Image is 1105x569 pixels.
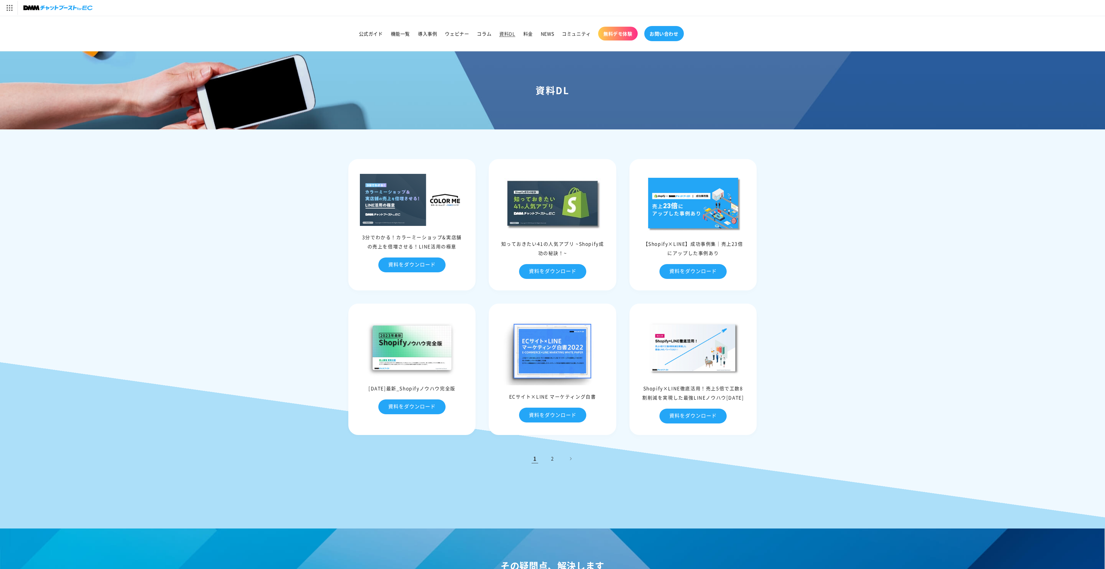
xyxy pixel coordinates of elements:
[441,27,473,41] a: ウェビナー
[659,409,727,423] a: 資料をダウンロード
[477,31,491,37] span: コラム
[644,26,684,41] a: お問い合わせ
[350,232,474,251] div: 3分でわかる！カラーミーショップ&実店舗の売上を倍増させる！LINE活用の極意
[659,264,727,279] a: 資料をダウンロード
[523,31,533,37] span: 料金
[414,27,441,41] a: 導入事例
[519,27,537,41] a: 料金
[418,31,437,37] span: 導入事例
[355,27,387,41] a: 公式ガイド
[391,31,410,37] span: 機能一覧
[558,27,595,41] a: コミュニティ
[598,27,638,41] a: 無料デモ体験
[545,451,560,466] a: 2ページ
[359,31,383,37] span: 公式ガイド
[603,31,632,37] span: 無料デモ体験
[631,384,755,402] div: Shopify×LINE徹底活用！売上5倍で工数8割削減を実現した最強LINEノウハウ[DATE]
[631,239,755,257] div: 【Shopify×LINE】成功事例集｜売上23倍にアップした事例あり
[519,264,586,279] a: 資料をダウンロード
[519,408,586,422] a: 資料をダウンロード
[23,3,93,13] img: チャットブーストforEC
[499,31,515,37] span: 資料DL
[8,84,1097,96] h1: 資料DL
[1,1,17,15] img: サービス
[490,239,615,257] div: 知っておきたい41の人気アプリ ~Shopify成功の秘訣！~
[378,257,446,272] a: 資料をダウンロード
[348,451,757,466] nav: ページネーション
[445,31,469,37] span: ウェビナー
[650,31,679,37] span: お問い合わせ
[378,399,446,414] a: 資料をダウンロード
[490,392,615,401] div: ECサイト×LINE マーケティング白書
[473,27,495,41] a: コラム
[537,27,558,41] a: NEWS
[541,31,554,37] span: NEWS
[495,27,519,41] a: 資料DL
[387,27,414,41] a: 機能一覧
[528,451,542,466] span: 1ページ
[562,31,591,37] span: コミュニティ
[563,451,578,466] a: 次のページ
[350,384,474,393] div: [DATE]最新_Shopifyノウハウ完全版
